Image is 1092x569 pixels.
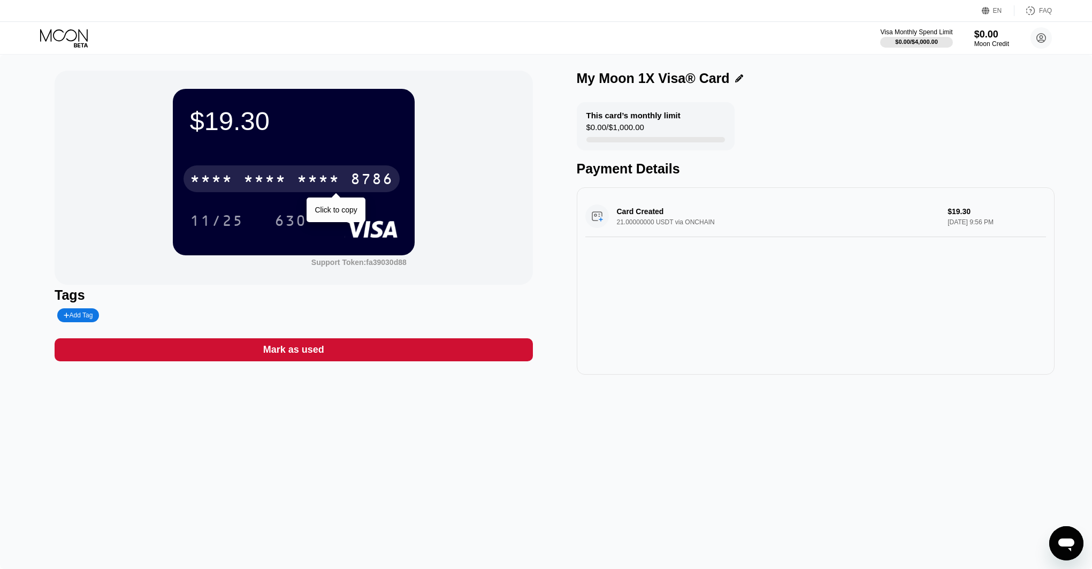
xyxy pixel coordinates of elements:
div: $19.30 [190,106,398,136]
div: EN [982,5,1014,16]
div: My Moon 1X Visa® Card [577,71,730,86]
div: Mark as used [263,344,324,356]
div: Click to copy [315,206,357,214]
div: $0.00Moon Credit [974,29,1009,48]
div: Tags [55,287,532,303]
div: EN [993,7,1002,14]
div: $0.00 / $4,000.00 [895,39,938,45]
div: Add Tag [57,308,99,322]
div: FAQ [1014,5,1052,16]
div: Support Token: fa39030d88 [311,258,407,267]
div: $0.00 [974,29,1009,40]
div: $0.00 / $1,000.00 [586,123,644,137]
div: Moon Credit [974,40,1009,48]
div: 630 [274,214,307,231]
div: 11/25 [190,214,243,231]
div: Mark as used [55,338,532,361]
div: 11/25 [182,207,251,234]
div: 8786 [350,172,393,189]
div: This card’s monthly limit [586,111,681,120]
div: FAQ [1039,7,1052,14]
iframe: Button to launch messaging window [1049,526,1083,560]
div: 630 [266,207,315,234]
div: Add Tag [64,312,93,319]
div: Visa Monthly Spend Limit$0.00/$4,000.00 [880,28,952,48]
div: Payment Details [577,161,1055,177]
div: Visa Monthly Spend Limit [880,28,952,36]
div: Support Token:fa39030d88 [311,258,407,267]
